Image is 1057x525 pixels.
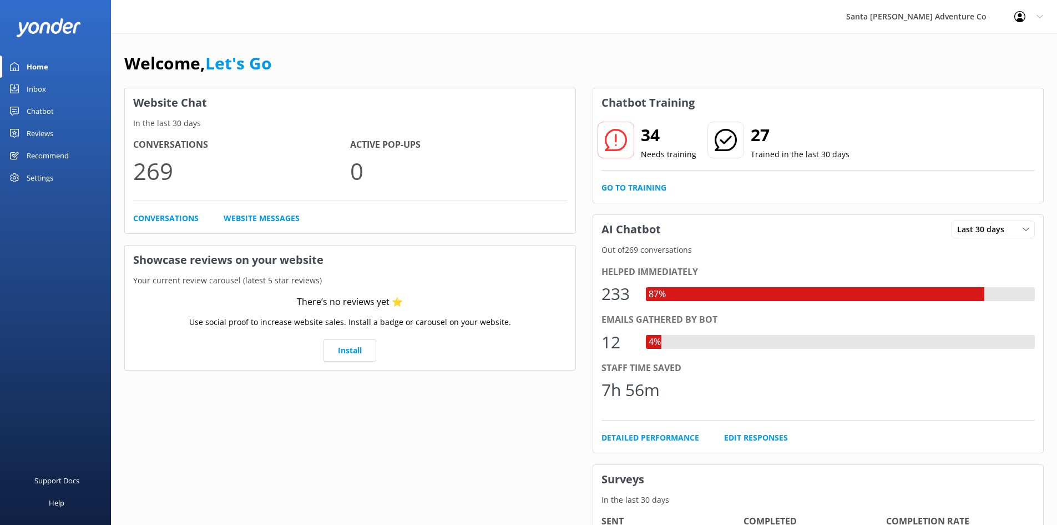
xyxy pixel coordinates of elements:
[601,313,1035,327] div: Emails gathered by bot
[601,432,699,444] a: Detailed Performance
[125,117,575,129] p: In the last 30 days
[350,152,567,189] p: 0
[601,265,1035,279] div: Helped immediately
[641,122,696,148] h2: 34
[601,377,660,403] div: 7h 56m
[27,122,53,144] div: Reviews
[646,335,664,349] div: 4%
[27,100,54,122] div: Chatbot
[593,494,1044,506] p: In the last 30 days
[323,339,376,362] a: Install
[125,246,575,274] h3: Showcase reviews on your website
[724,432,788,444] a: Edit Responses
[49,492,64,514] div: Help
[593,88,703,117] h3: Chatbot Training
[133,212,199,224] a: Conversations
[224,212,300,224] a: Website Messages
[601,329,635,356] div: 12
[27,144,69,167] div: Recommend
[751,148,849,161] p: Trained in the last 30 days
[27,56,48,78] div: Home
[133,152,350,189] p: 269
[593,244,1044,256] p: Out of 269 conversations
[34,469,79,492] div: Support Docs
[27,167,53,189] div: Settings
[27,78,46,100] div: Inbox
[641,148,696,161] p: Needs training
[17,18,80,37] img: yonder-white-logo.png
[601,281,635,307] div: 233
[646,287,669,302] div: 87%
[601,361,1035,376] div: Staff time saved
[297,295,403,309] div: There’s no reviews yet ⭐
[751,122,849,148] h2: 27
[601,182,666,194] a: Go to Training
[957,223,1011,236] span: Last 30 days
[205,52,272,74] a: Let's Go
[593,215,669,244] h3: AI Chatbot
[189,316,511,328] p: Use social proof to increase website sales. Install a badge or carousel on your website.
[593,465,1044,494] h3: Surveys
[133,138,350,152] h4: Conversations
[124,50,272,77] h1: Welcome,
[125,274,575,287] p: Your current review carousel (latest 5 star reviews)
[350,138,567,152] h4: Active Pop-ups
[125,88,575,117] h3: Website Chat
